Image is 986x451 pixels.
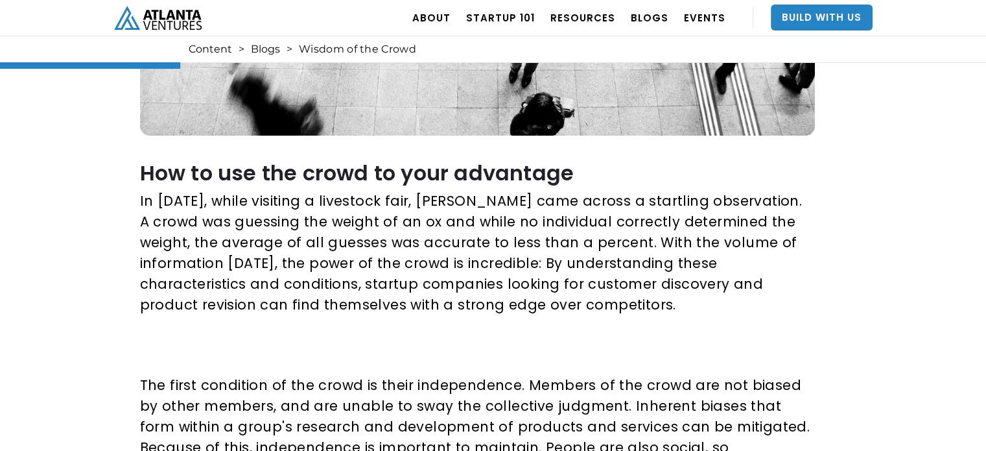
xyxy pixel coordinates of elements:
[299,43,416,56] div: Wisdom of the Crowd
[140,191,810,315] p: In [DATE], while visiting a livestock fair, [PERSON_NAME] came across a startling observation. A ...
[771,5,873,30] a: Build With Us
[140,162,810,184] h2: How to use the crowd to your advantage
[140,335,810,356] p: ‍
[251,43,280,56] a: Blogs
[287,43,292,56] div: >
[189,43,232,56] a: Content
[239,43,244,56] div: >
